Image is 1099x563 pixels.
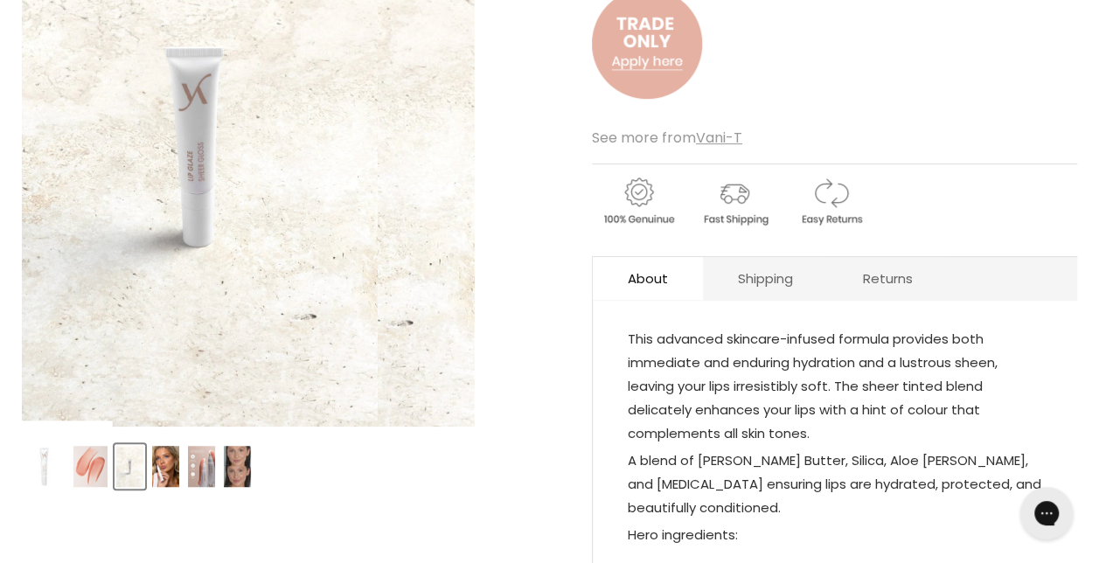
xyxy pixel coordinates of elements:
[1012,481,1082,546] iframe: Gorgias live chat messenger
[73,446,108,487] img: Vani-T Lip Glaze Sheer Gloss
[72,444,109,489] button: Vani-T Lip Glaze Sheer Gloss
[688,175,781,228] img: shipping.gif
[628,451,1028,493] span: A blend of [PERSON_NAME] Butter, Silica, Aloe [PERSON_NAME], and [MEDICAL_DATA]
[224,446,251,487] img: Vani-T Lip Glaze Sheer Gloss
[628,327,1042,448] p: This advanced skincare-infused formula provides both immediate and enduring hydration and a lustr...
[150,444,181,489] button: Vani-T Lip Glaze Sheer Gloss
[222,444,253,489] button: Vani-T Lip Glaze Sheer Gloss
[152,446,179,487] img: Vani-T Lip Glaze Sheer Gloss
[628,475,1041,517] span: ensuring lips are hydrated, protected, and beautifully conditioned.
[115,444,145,489] button: Vani-T Lip Glaze Sheer Gloss
[186,444,217,489] button: Vani-T Lip Glaze Sheer Gloss
[592,175,685,228] img: genuine.gif
[116,446,143,487] img: Vani-T Lip Glaze Sheer Gloss
[828,257,948,300] a: Returns
[703,257,828,300] a: Shipping
[188,446,215,487] img: Vani-T Lip Glaze Sheer Gloss
[628,525,738,544] span: Hero ingredients:
[696,128,742,148] a: Vani-T
[593,257,703,300] a: About
[19,439,568,489] div: Product thumbnails
[22,444,66,489] button: Vani-T Lip Glaze Sheer Gloss
[592,128,742,148] span: See more from
[24,446,65,487] img: Vani-T Lip Glaze Sheer Gloss
[784,175,877,228] img: returns.gif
